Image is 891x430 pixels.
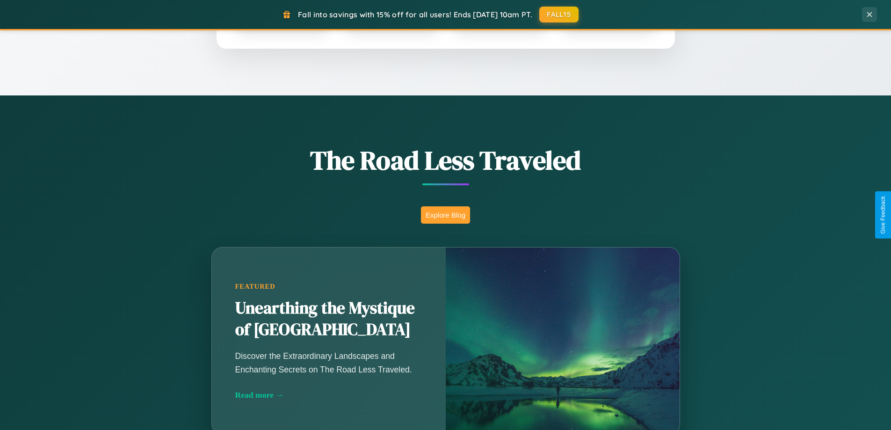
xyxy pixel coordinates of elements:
h1: The Road Less Traveled [165,142,726,178]
h2: Unearthing the Mystique of [GEOGRAPHIC_DATA] [235,298,422,341]
div: Read more → [235,390,422,400]
button: FALL15 [539,7,579,22]
div: Give Feedback [880,196,886,234]
span: Fall into savings with 15% off for all users! Ends [DATE] 10am PT. [298,10,532,19]
div: Featured [235,283,422,291]
button: Explore Blog [421,206,470,224]
p: Discover the Extraordinary Landscapes and Enchanting Secrets on The Road Less Traveled. [235,350,422,376]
